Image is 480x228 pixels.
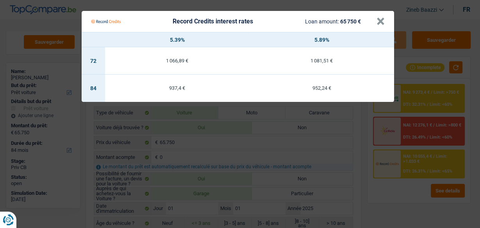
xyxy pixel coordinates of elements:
td: 84 [82,75,105,102]
div: 952,24 € [250,85,394,91]
span: 65 750 € [340,18,361,25]
th: 5.39% [105,32,250,47]
th: 5.89% [250,32,394,47]
div: Record Credits interest rates [173,18,253,25]
div: 1 066,89 € [105,58,250,63]
span: Loan amount: [305,18,339,25]
div: 1 081,51 € [250,58,394,63]
td: 72 [82,47,105,75]
button: × [377,18,385,25]
img: Record Credits [91,14,121,29]
div: 937,4 € [105,85,250,91]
